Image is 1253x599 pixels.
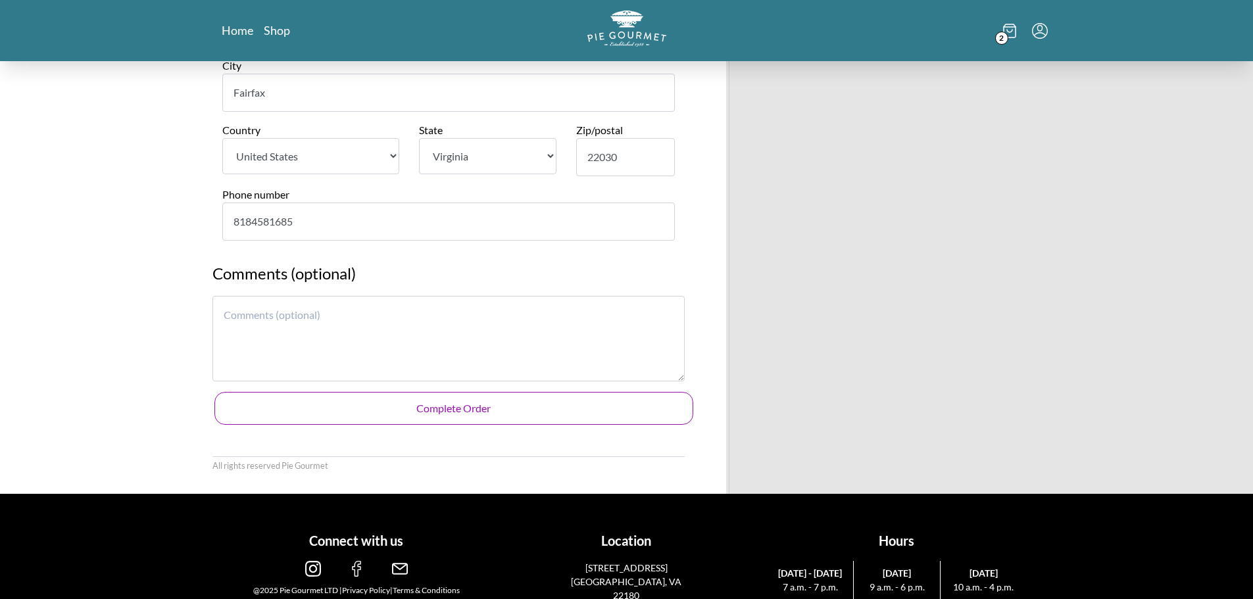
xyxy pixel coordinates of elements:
[349,561,364,577] img: facebook
[767,531,1027,550] h1: Hours
[222,22,253,38] a: Home
[576,124,623,136] label: Zip/postal
[587,11,666,51] a: Logo
[1032,23,1048,39] button: Menu
[772,566,848,580] span: [DATE] - [DATE]
[995,32,1008,45] span: 2
[349,566,364,579] a: facebook
[393,585,460,595] a: Terms & Conditions
[576,138,675,176] input: Zip/postal
[342,585,390,595] a: Privacy Policy
[392,566,408,579] a: email
[946,580,1021,594] span: 10 a.m. - 4 p.m.
[562,561,691,575] p: [STREET_ADDRESS]
[587,11,666,47] img: logo
[222,59,241,72] label: City
[305,566,321,579] a: instagram
[419,124,443,136] label: State
[214,392,693,425] button: Complete Order
[222,188,289,201] label: Phone number
[946,566,1021,580] span: [DATE]
[264,22,290,38] a: Shop
[305,561,321,577] img: instagram
[392,561,408,577] img: email
[222,203,675,241] input: Phone number
[212,460,328,472] li: All rights reserved Pie Gourmet
[227,531,487,550] h1: Connect with us
[859,580,935,594] span: 9 a.m. - 6 p.m.
[497,531,756,550] h1: Location
[212,262,685,296] h2: Comments (optional)
[772,580,848,594] span: 7 a.m. - 7 p.m.
[859,566,935,580] span: [DATE]
[222,74,675,112] input: City
[222,124,260,136] label: Country
[227,585,487,596] div: @2025 Pie Gourmet LTD | |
